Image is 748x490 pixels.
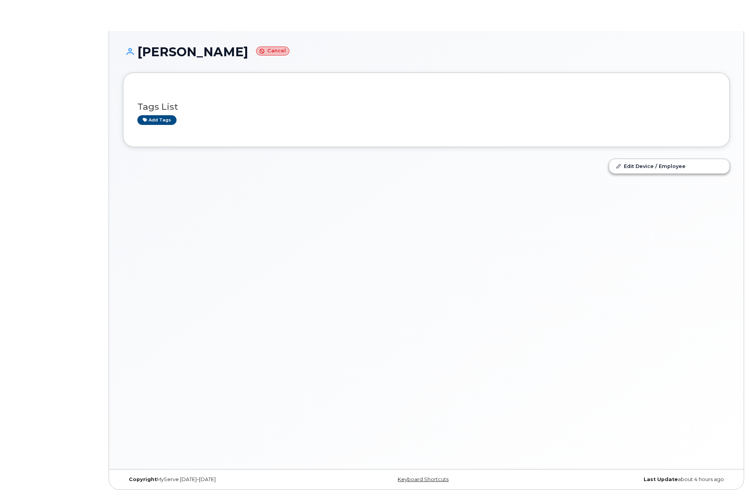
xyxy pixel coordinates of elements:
[123,476,325,483] div: MyServe [DATE]–[DATE]
[609,159,729,173] a: Edit Device / Employee
[256,47,289,55] small: Cancel
[137,115,177,125] a: Add tags
[398,476,448,482] a: Keyboard Shortcuts
[129,476,157,482] strong: Copyright
[528,476,730,483] div: about 4 hours ago
[137,102,715,112] h3: Tags List
[644,476,678,482] strong: Last Update
[123,45,730,59] h1: [PERSON_NAME]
